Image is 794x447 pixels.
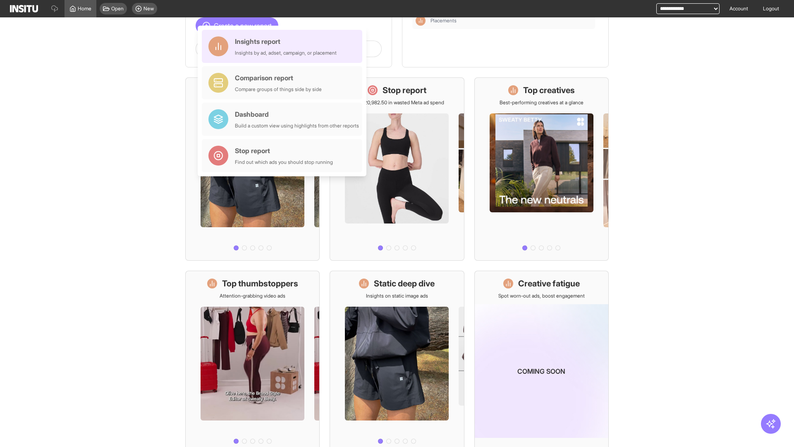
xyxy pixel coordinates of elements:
[374,278,435,289] h1: Static deep dive
[214,21,272,31] span: Create a new report
[330,77,464,261] a: Stop reportSave £20,982.50 in wasted Meta ad spend
[349,99,444,106] p: Save £20,982.50 in wasted Meta ad spend
[143,5,154,12] span: New
[235,73,322,83] div: Comparison report
[523,84,575,96] h1: Top creatives
[430,17,457,24] span: Placements
[235,50,337,56] div: Insights by ad, adset, campaign, or placement
[222,278,298,289] h1: Top thumbstoppers
[500,99,584,106] p: Best-performing creatives at a glance
[235,36,337,46] div: Insights report
[111,5,124,12] span: Open
[366,293,428,299] p: Insights on static image ads
[78,5,91,12] span: Home
[185,77,320,261] a: What's live nowSee all active ads instantly
[10,5,38,12] img: Logo
[220,293,285,299] p: Attention-grabbing video ads
[235,86,322,93] div: Compare groups of things side by side
[235,146,333,156] div: Stop report
[474,77,609,261] a: Top creativesBest-performing creatives at a glance
[383,84,426,96] h1: Stop report
[430,17,592,24] span: Placements
[196,17,278,34] button: Create a new report
[235,123,359,129] div: Build a custom view using highlights from other reports
[235,109,359,119] div: Dashboard
[416,16,426,26] div: Insights
[235,159,333,166] div: Find out which ads you should stop running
